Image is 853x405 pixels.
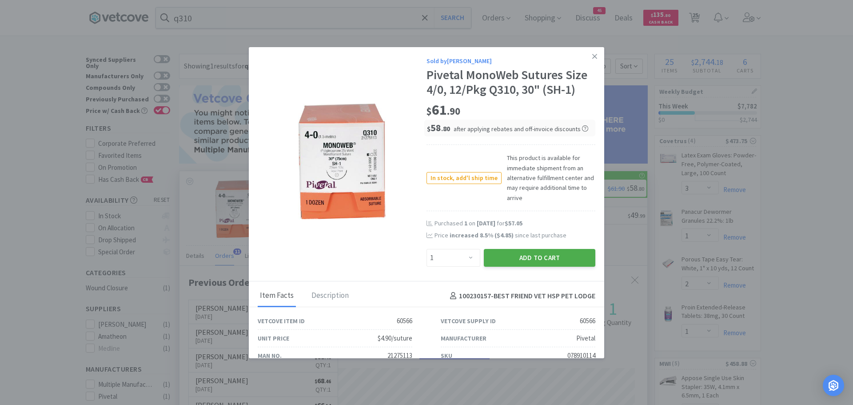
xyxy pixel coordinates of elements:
[387,350,412,361] div: 21275113
[446,290,595,302] h4: 100230157 - BEST FRIEND VET HSP PET LODGE
[505,219,522,227] span: $57.05
[427,172,501,184] span: In stock, add'l ship time
[441,351,452,361] div: SKU
[258,316,305,326] div: Vetcove Item ID
[567,350,595,361] div: 078910114
[464,219,467,227] span: 1
[441,124,450,133] span: . 80
[427,124,430,133] span: $
[450,231,514,239] span: increased 8.5 % ( )
[502,153,595,203] span: This product is available for immediate shipment from an alternative fulfillment center and may r...
[397,316,412,326] div: 60566
[580,316,595,326] div: 60566
[427,121,450,134] span: 58
[447,105,460,117] span: . 90
[309,285,351,307] div: Description
[258,285,296,307] div: Item Facts
[434,230,595,240] div: Price since last purchase
[426,56,595,66] div: Sold by [PERSON_NAME]
[484,249,595,267] button: Add to Cart
[434,219,595,228] div: Purchased on for
[426,105,432,117] span: $
[284,104,400,219] img: 1815165ad84b42008ae206b0c4c91da0_60566.jpeg
[426,68,595,97] div: Pivetal MonoWeb Sutures Size 4/0, 12/Pkg Q310, 30" (SH-1)
[454,125,588,133] span: after applying rebates and off-invoice discounts
[441,316,496,326] div: Vetcove Supply ID
[576,333,595,344] div: Pivetal
[477,219,495,227] span: [DATE]
[258,333,289,343] div: Unit Price
[378,333,412,344] div: $4.90/suture
[441,333,486,343] div: Manufacturer
[497,231,511,239] span: $4.85
[823,375,844,396] div: Open Intercom Messenger
[258,351,282,361] div: Man No.
[426,101,460,119] span: 61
